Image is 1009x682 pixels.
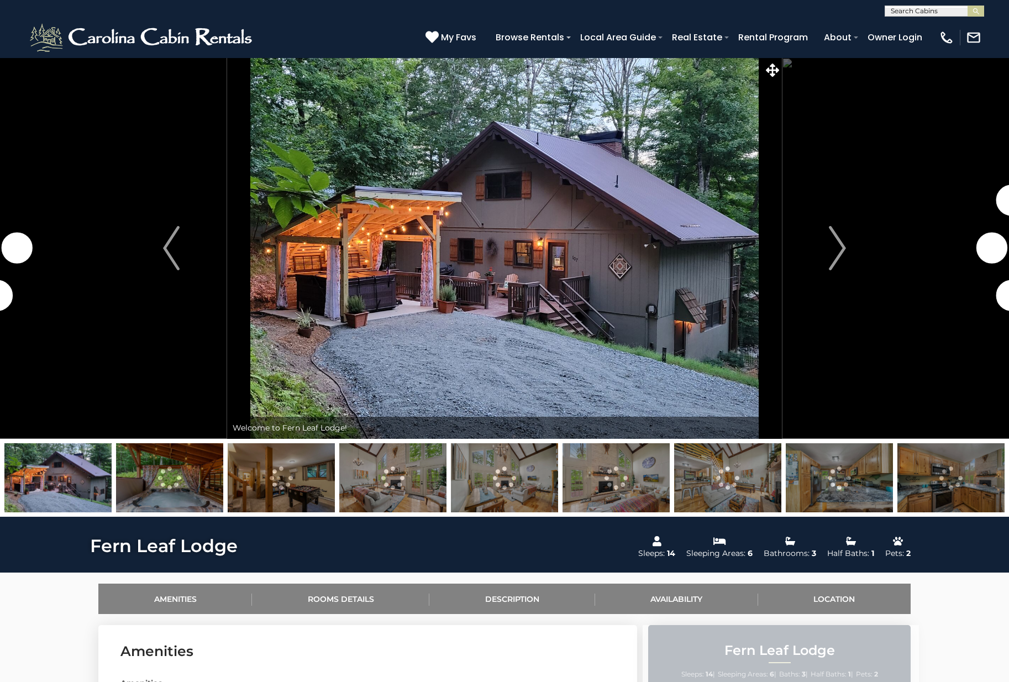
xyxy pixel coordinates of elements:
a: Location [758,584,911,614]
img: 168689124 [563,443,670,512]
a: Description [429,584,595,614]
a: Owner Login [862,28,928,47]
img: 168689120 [339,443,446,512]
a: Availability [595,584,758,614]
a: Rental Program [733,28,813,47]
div: Welcome to Fern Leaf Lodge! [227,417,782,439]
a: Browse Rentals [490,28,570,47]
h3: Amenities [120,642,615,661]
img: 168689122 [674,443,781,512]
img: White-1-2.png [28,21,257,54]
a: My Favs [425,30,479,45]
span: My Favs [441,30,476,44]
img: phone-regular-white.png [939,30,954,45]
img: arrow [829,226,846,270]
img: 168565234 [116,443,223,512]
img: arrow [163,226,180,270]
a: Rooms Details [252,584,429,614]
a: Local Area Guide [575,28,661,47]
button: Next [782,57,893,439]
a: Amenities [98,584,252,614]
a: About [818,28,857,47]
img: 168689126 [786,443,893,512]
img: 168689123 [451,443,558,512]
img: 168565240 [228,443,335,512]
img: mail-regular-white.png [966,30,981,45]
img: 168689128 [897,443,1005,512]
button: Previous [116,57,227,439]
img: 168565209 [4,443,112,512]
a: Real Estate [666,28,728,47]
